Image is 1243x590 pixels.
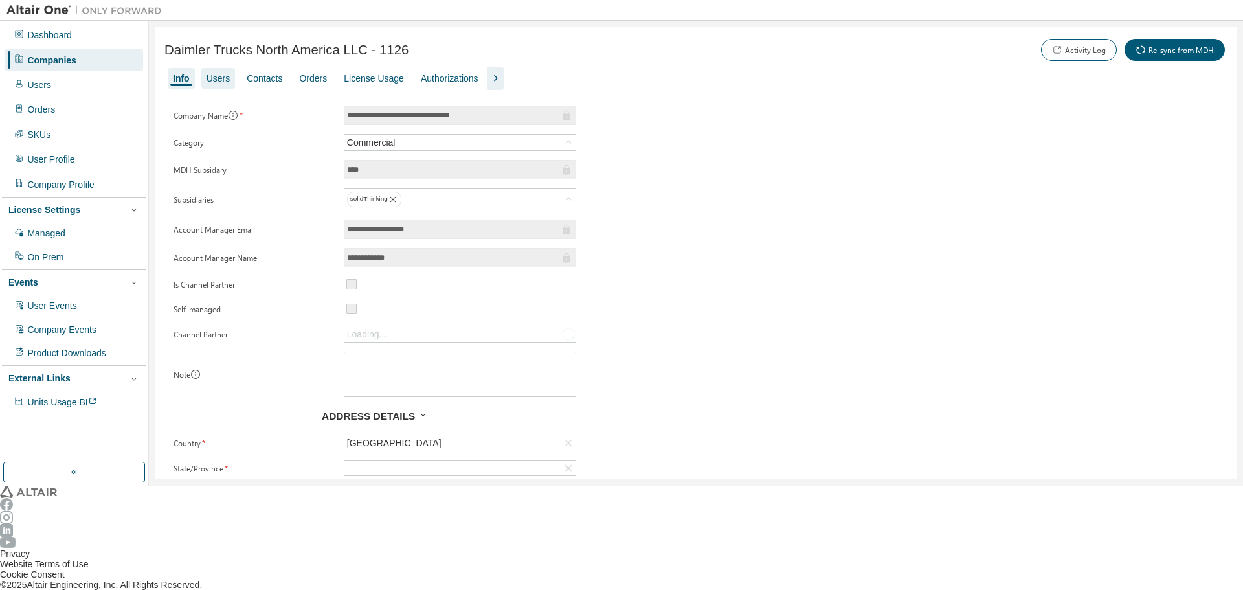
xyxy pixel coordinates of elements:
div: Orders [27,104,55,115]
label: Channel Partner [174,329,335,339]
span: Daimler Trucks North America LLC - 1126 [164,43,409,58]
button: Re-sync from MDH [1125,39,1225,61]
div: Companies [27,55,76,65]
label: Category [174,137,335,148]
div: solidThinking [344,189,576,210]
div: User Profile [27,154,74,165]
label: Company Name [174,110,335,120]
div: Authorizations [421,73,478,84]
span: Address Details [322,411,415,422]
label: Subsidiaries [174,194,335,205]
div: Loading... [347,329,387,339]
div: Commercial [345,135,398,150]
label: Is Channel Partner [174,279,335,289]
label: Self-managed [174,304,335,314]
div: On Prem [27,252,63,262]
div: Product Downloads [27,348,106,358]
div: Company Profile [27,179,95,190]
label: Note [174,369,190,380]
label: State/Province [174,463,335,473]
label: Account Manager Name [174,253,335,263]
div: Orders [299,73,327,84]
button: information [228,110,238,120]
div: Users [207,73,230,84]
div: User Events [27,301,76,311]
div: Events [8,277,38,288]
div: Company Events [27,324,96,335]
div: Users [27,80,51,90]
div: SKUs [27,130,50,140]
div: [GEOGRAPHIC_DATA] [345,436,443,450]
label: MDH Subsidary [174,165,335,175]
div: External Links [8,373,71,383]
div: [GEOGRAPHIC_DATA] [344,435,576,451]
div: Dashboard [27,30,72,40]
div: Contacts [247,73,282,84]
div: Managed [27,228,65,238]
div: License Settings [8,205,80,215]
div: License Usage [344,73,404,84]
label: Account Manager Email [174,224,335,234]
button: Activity Log [1041,39,1117,61]
button: information [190,369,201,380]
div: solidThinking [347,192,401,207]
div: Commercial [344,135,576,150]
div: Loading... [344,326,576,342]
span: Units Usage BI [27,397,96,407]
img: Altair One [6,4,168,17]
div: Info [173,73,190,84]
label: Country [174,438,335,448]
